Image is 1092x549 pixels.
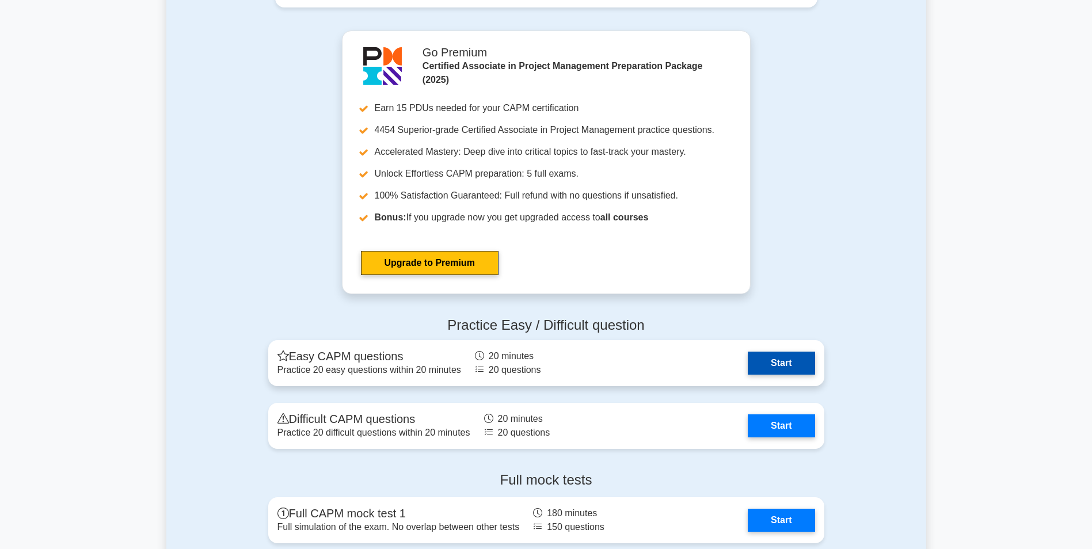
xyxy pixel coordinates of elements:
[748,414,815,437] a: Start
[748,509,815,532] a: Start
[361,251,499,275] a: Upgrade to Premium
[748,352,815,375] a: Start
[268,472,824,489] h4: Full mock tests
[268,317,824,334] h4: Practice Easy / Difficult question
